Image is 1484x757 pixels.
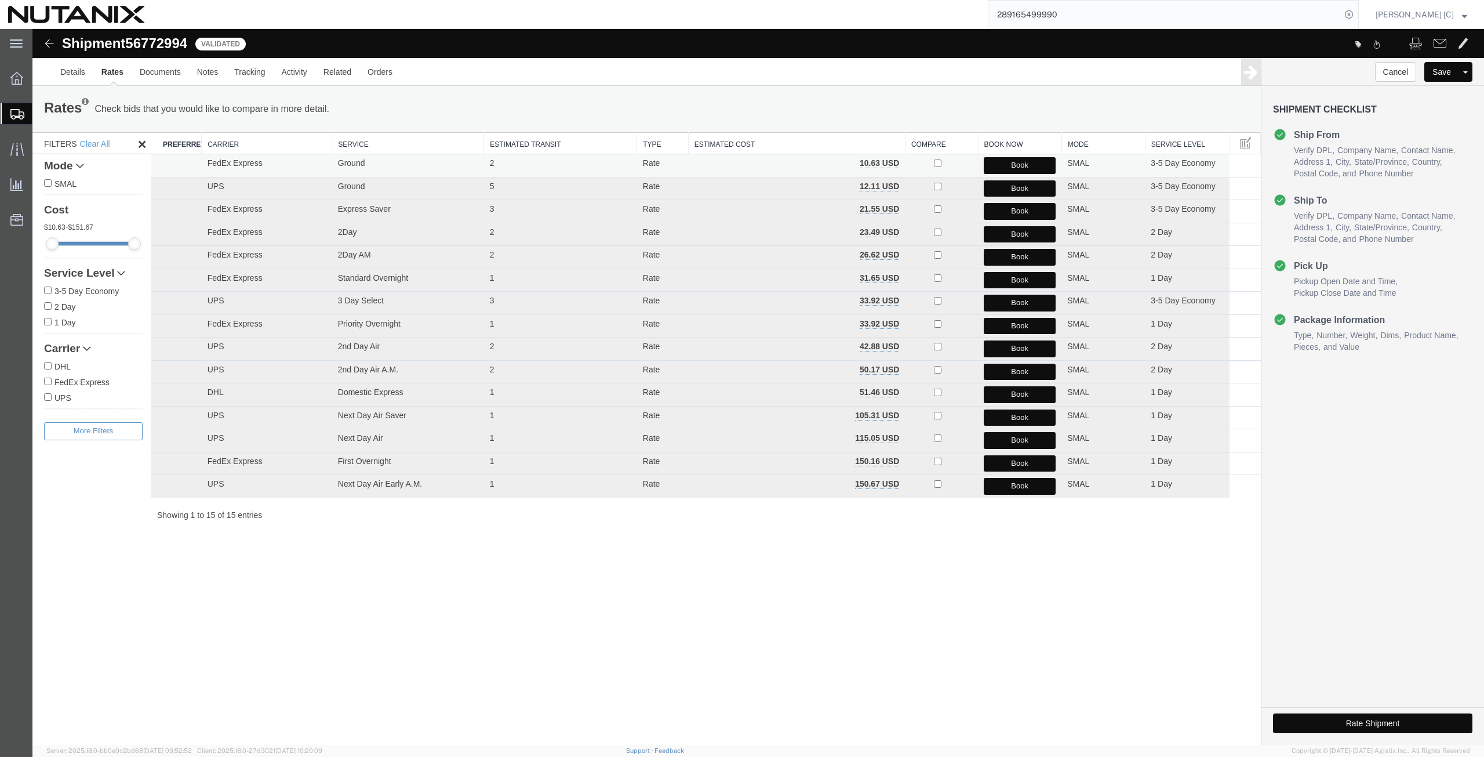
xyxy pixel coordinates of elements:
td: 2 Day [1112,217,1196,240]
a: Carrier [12,314,110,326]
td: 1 Day [1112,240,1196,263]
b: 33.92 USD [827,267,867,276]
td: SMAL [1029,148,1112,171]
span: State/Province [1322,193,1377,204]
td: UPS [169,377,300,400]
button: Cancel [1343,33,1384,53]
td: Rate [605,171,656,194]
label: DHL [12,331,110,343]
td: DHL [169,354,300,378]
td: UPS [169,400,300,423]
td: SMAL [1029,263,1112,286]
span: Phone Number [1326,140,1381,149]
td: SMAL [1029,217,1112,240]
label: FedEx Express [12,346,110,359]
a: Orders [327,29,368,57]
td: Rate [605,400,656,423]
td: FedEx Express [169,217,300,240]
td: 1 Day [1112,400,1196,423]
a: Mode [12,131,110,143]
button: Book [951,197,1023,214]
td: 2Day AM [300,217,452,240]
button: Book [951,335,1023,352]
input: UPS [12,364,19,372]
td: Next Day Air Saver [300,377,452,400]
button: Book [951,174,1023,191]
th: Estimated Cost: activate to sort column ascending [656,104,872,125]
td: Rate [605,377,656,400]
span: Filters [12,110,45,119]
span: Product Name [1372,302,1425,311]
b: 23.49 USD [827,198,867,208]
td: FedEx Express [169,194,300,217]
button: Book [951,312,1023,328]
td: 2 Day [1112,331,1196,354]
h4: Package Information [1241,284,1352,298]
td: 1 Day [1112,354,1196,378]
td: SMAL [1029,423,1112,446]
td: Rate [605,263,656,286]
span: Phone Number [1326,205,1381,215]
span: Company Name [1305,117,1366,126]
td: SMAL [1029,377,1112,400]
th: Mode: activate to sort column ascending [1029,104,1112,125]
td: UPS [169,263,300,286]
td: Rate [605,148,656,171]
button: Book [951,220,1023,237]
td: UPS [169,309,300,332]
td: 1 Day [1112,285,1196,309]
button: Book [951,266,1023,282]
b: 150.16 USD [823,428,867,437]
th: Service Level: activate to sort column ascending [1112,104,1196,125]
td: Priority Overnight [300,285,452,309]
td: 2 [452,125,605,148]
button: Book [951,426,1023,443]
td: SMAL [1029,309,1112,332]
div: Showing 1 to 15 of 15 entries [119,480,1228,492]
span: [DATE] 09:52:52 [143,747,192,754]
td: 3 [452,171,605,194]
span: Address 1 [1261,194,1300,203]
td: 1 [452,400,605,423]
td: FedEx Express [169,240,300,263]
td: 2 Day [1112,309,1196,332]
td: Rate [605,446,656,469]
td: Next Day Air Early A.M. [300,446,452,469]
span: Country [1380,128,1410,137]
h1: Rates [12,68,56,89]
b: 150.67 USD [823,450,867,459]
input: 1 Day [12,289,19,296]
td: 1 [452,446,605,469]
button: Manage table columns [1203,104,1224,125]
input: SMAL [12,150,19,158]
td: 2 [452,194,605,217]
input: Search for shipment number, reference number [988,1,1341,28]
span: Address 1 [1261,128,1300,137]
h4: Ship To [1241,164,1294,178]
span: Server: 2025.18.0-bb0e0c2bd68 [46,747,192,754]
td: SMAL [1029,240,1112,263]
span: Pickup Open Date and Time [1261,248,1365,257]
li: and [1261,204,1323,216]
td: FedEx Express [169,171,300,194]
td: 2nd Day Air [300,309,452,332]
label: 1 Day [12,287,110,299]
b: 115.05 USD [823,404,867,414]
span: State/Province [1322,127,1377,139]
td: Ground [300,125,452,148]
a: Service Level [12,238,110,251]
input: 3-5 Day Economy [12,258,19,265]
td: SMAL [1029,354,1112,378]
li: and [1261,139,1323,150]
th: Type: activate to sort column ascending [605,104,656,125]
a: Activity [241,29,283,57]
td: SMAL [1029,171,1112,194]
b: 21.55 USD [827,175,867,184]
td: Rate [605,194,656,217]
span: Client: 2025.18.0-27d3021 [197,747,322,754]
span: Contact Name [1369,117,1423,126]
td: SMAL [1029,331,1112,354]
span: Postal Code [1261,205,1310,215]
td: 3-5 Day Economy [1112,125,1196,148]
